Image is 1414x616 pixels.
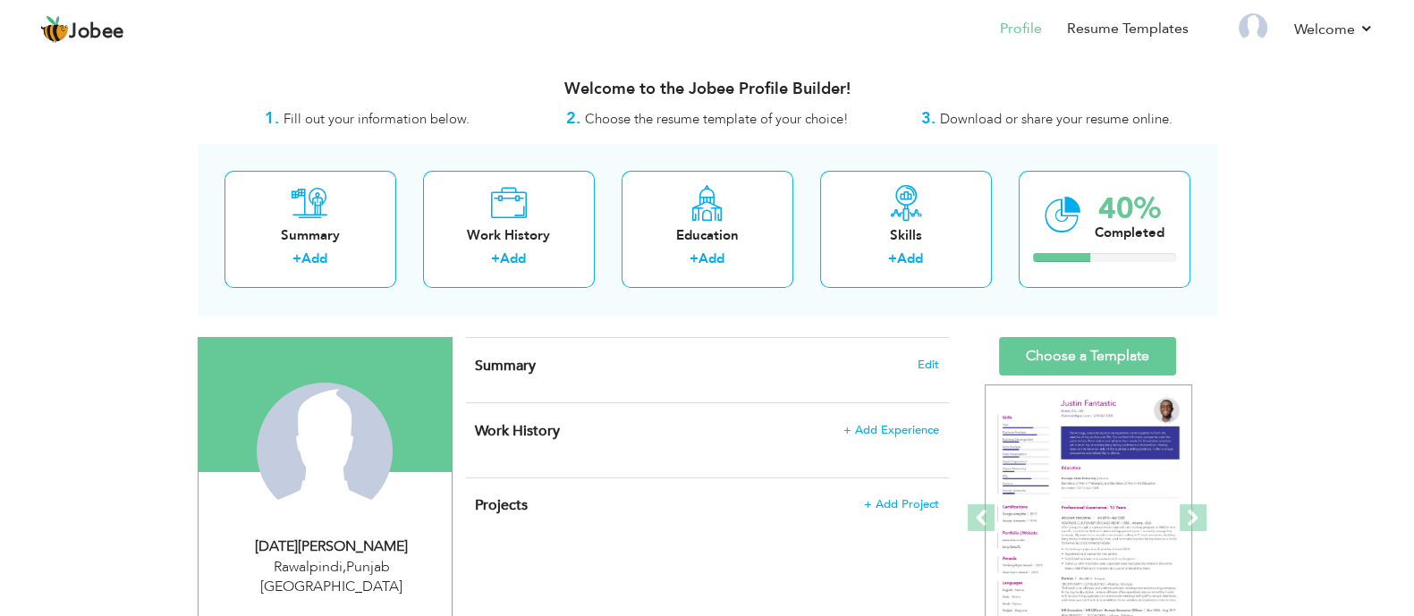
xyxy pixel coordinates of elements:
span: , [343,557,346,577]
a: Add [897,249,923,267]
div: Rawalpindi Punjab [GEOGRAPHIC_DATA] [212,557,452,598]
span: Download or share your resume online. [940,110,1173,128]
span: Projects [475,495,528,515]
a: Jobee [40,15,124,44]
img: jobee.io [40,15,69,44]
span: + Add Project [864,498,939,511]
label: + [690,249,699,268]
img: Profile Img [1239,13,1267,42]
div: Skills [834,226,978,245]
div: 40% [1095,194,1164,224]
div: Work History [437,226,580,245]
label: + [888,249,897,268]
div: [DATE][PERSON_NAME] [212,536,452,557]
a: Choose a Template [999,337,1176,376]
div: Summary [239,226,382,245]
h4: Adding a summary is a quick and easy way to highlight your experience and interests. [475,357,938,375]
span: + Add Experience [843,424,939,436]
div: Completed [1095,224,1164,242]
img: Raja Talha Ali [257,383,393,519]
a: Add [301,249,327,267]
label: + [491,249,500,268]
a: Profile [1000,19,1042,39]
a: Welcome [1294,19,1374,40]
h4: This helps to highlight the project, tools and skills you have worked on. [475,496,938,514]
a: Add [699,249,724,267]
span: Jobee [69,22,124,42]
a: Add [500,249,526,267]
strong: 2. [566,107,580,130]
span: Choose the resume template of your choice! [585,110,849,128]
strong: 3. [921,107,936,130]
a: Resume Templates [1067,19,1189,39]
span: Summary [475,356,536,376]
div: Education [636,226,779,245]
h4: This helps to show the companies you have worked for. [475,422,938,440]
h3: Welcome to the Jobee Profile Builder! [198,80,1217,98]
span: Work History [475,421,560,441]
span: Edit [918,359,939,371]
span: Fill out your information below. [284,110,470,128]
label: + [292,249,301,268]
strong: 1. [265,107,279,130]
